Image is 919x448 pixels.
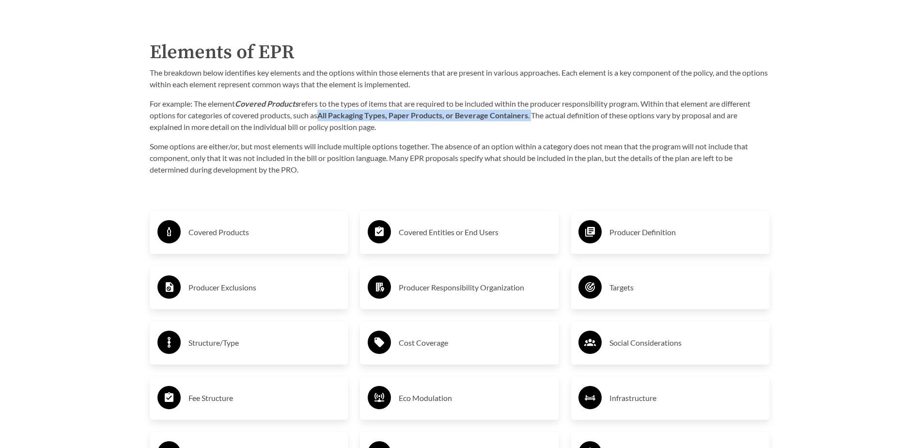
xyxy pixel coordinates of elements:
[399,390,551,406] h3: Eco Modulation
[150,98,770,133] p: For example: The element refers to the types of items that are required to be included within the...
[188,335,341,351] h3: Structure/Type
[609,224,762,240] h3: Producer Definition
[188,280,341,295] h3: Producer Exclusions
[150,67,770,90] p: The breakdown below identifies key elements and the options within those elements that are presen...
[150,38,770,67] h2: Elements of EPR
[609,390,762,406] h3: Infrastructure
[188,224,341,240] h3: Covered Products
[188,390,341,406] h3: Fee Structure
[399,280,551,295] h3: Producer Responsibility Organization
[609,280,762,295] h3: Targets
[317,111,528,120] strong: All Packaging Types, Paper Products, or Beverage Containers
[235,99,298,108] strong: Covered Products
[150,141,770,176] p: Some options are either/or, but most elements will include multiple options together. The absence...
[399,335,551,351] h3: Cost Coverage
[399,224,551,240] h3: Covered Entities or End Users
[609,335,762,351] h3: Social Considerations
